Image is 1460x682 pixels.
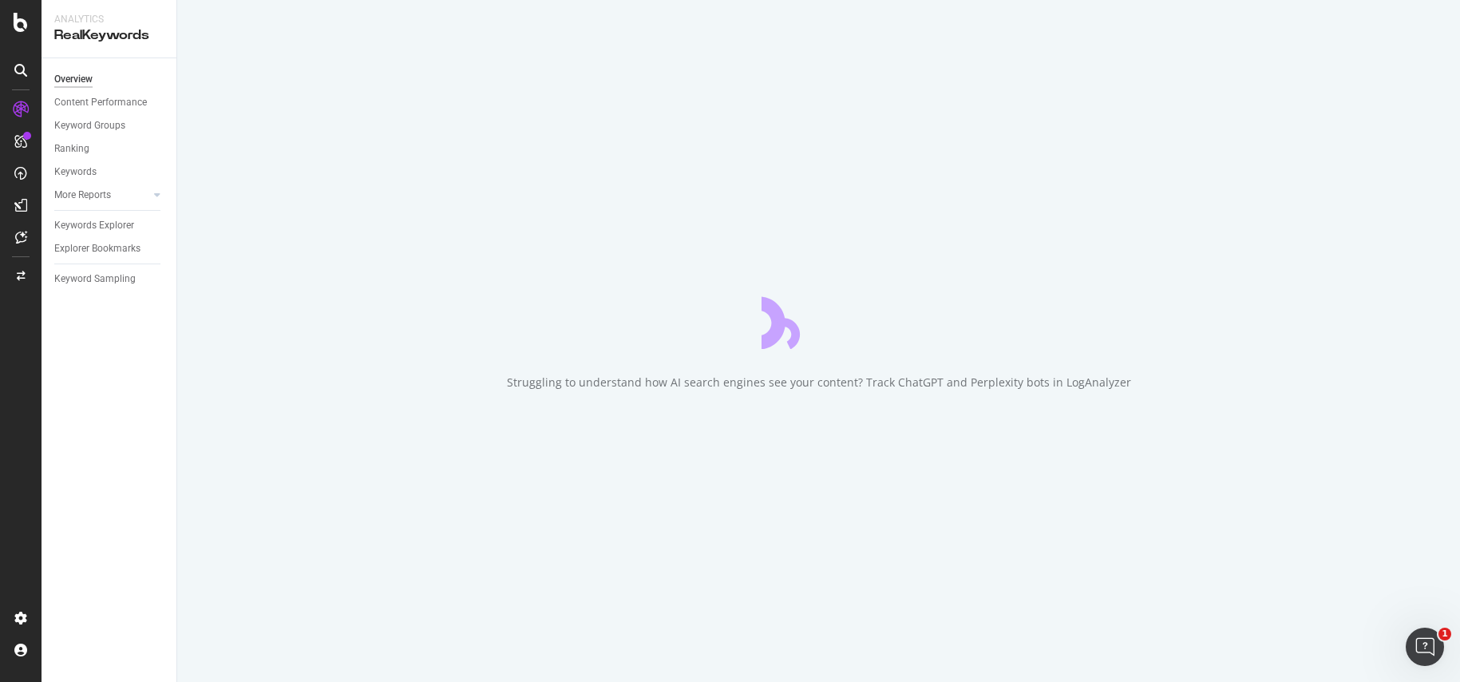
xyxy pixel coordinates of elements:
[54,13,164,26] div: Analytics
[762,291,876,349] div: animation
[54,117,125,134] div: Keyword Groups
[54,94,165,111] a: Content Performance
[54,71,165,88] a: Overview
[54,187,149,204] a: More Reports
[54,94,147,111] div: Content Performance
[54,240,165,257] a: Explorer Bookmarks
[54,164,165,180] a: Keywords
[54,141,89,157] div: Ranking
[54,271,136,287] div: Keyword Sampling
[1438,628,1451,640] span: 1
[1406,628,1444,666] iframe: Intercom live chat
[54,217,134,234] div: Keywords Explorer
[54,141,165,157] a: Ranking
[54,240,140,257] div: Explorer Bookmarks
[54,26,164,45] div: RealKeywords
[54,117,165,134] a: Keyword Groups
[54,164,97,180] div: Keywords
[54,71,93,88] div: Overview
[54,271,165,287] a: Keyword Sampling
[54,217,165,234] a: Keywords Explorer
[54,187,111,204] div: More Reports
[507,375,1131,391] div: Struggling to understand how AI search engines see your content? Track ChatGPT and Perplexity bot...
